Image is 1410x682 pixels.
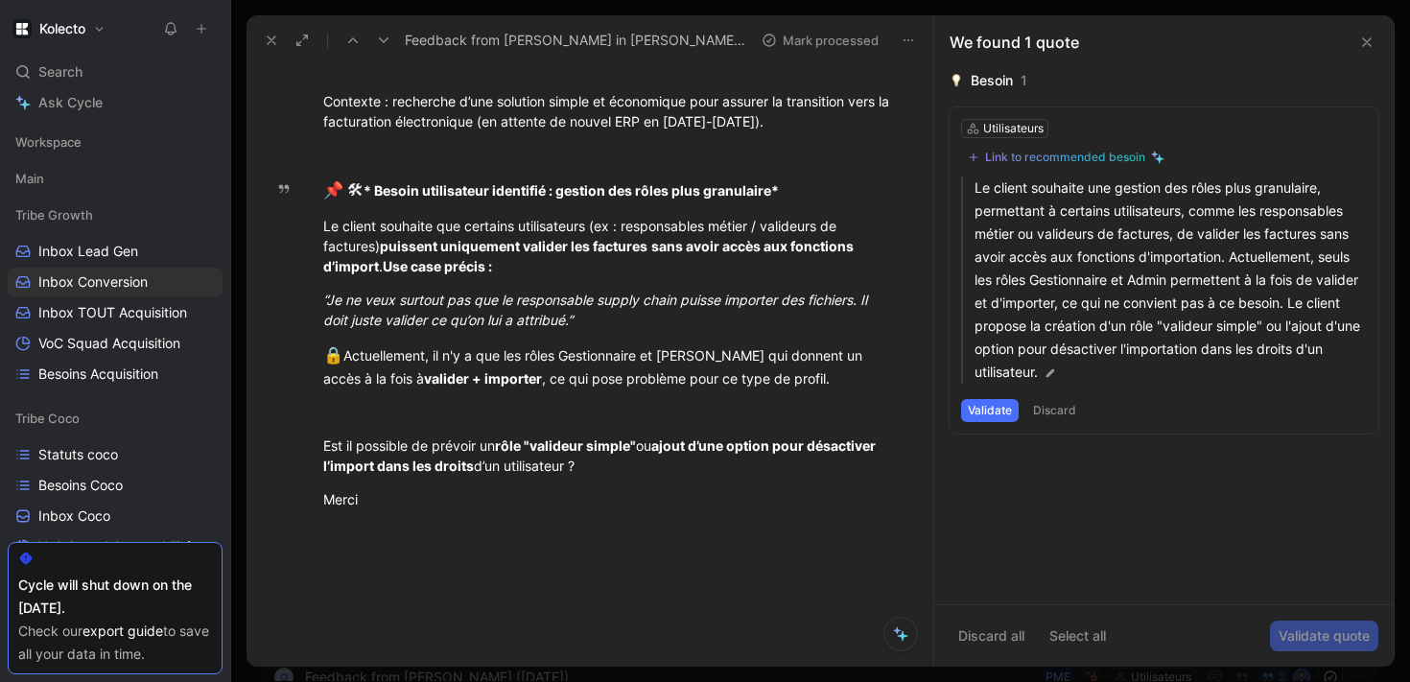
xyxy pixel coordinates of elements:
div: Cycle will shut down on the [DATE]. [18,574,212,620]
strong: Use case précis : [383,258,492,274]
span: Inbox TOUT Acquisition [38,303,187,322]
div: Tribe Growth [8,200,223,229]
span: VoC Squad Acquisition [38,334,180,353]
span: Tribe Growth [15,205,93,224]
div: Main [8,164,223,199]
a: export guide [82,623,163,639]
div: Tribe CocoStatuts cocoBesoins CocoInbox CocoVoC Squad Comptabilité [8,404,223,561]
span: 🔒 [323,345,343,365]
button: Validate quote [1270,621,1378,651]
span: 🛠 [347,180,364,200]
a: Besoins Acquisition [8,360,223,388]
div: Main [8,164,223,193]
strong: rôle "valideur simple" [495,437,636,454]
span: Besoins Acquisition [38,365,158,384]
div: Contexte : recherche d’une solution simple et économique pour assurer la transition vers la factu... [323,91,897,131]
span: Statuts coco [38,445,118,464]
a: Inbox Coco [8,502,223,530]
div: Tribe GrowthInbox Lead GenInbox ConversionInbox TOUT AcquisitionVoC Squad AcquisitionBesoins Acqu... [8,200,223,388]
strong: * Besoin utilisateur identifié : gestion des rôles plus granulaire* [364,182,779,199]
button: Mark processed [753,27,887,54]
div: Merci [323,489,897,509]
p: Le client souhaite une gestion des rôles plus granulaire, permettant à certains utilisateurs, com... [975,176,1367,384]
span: Inbox Coco [38,506,110,526]
img: pen.svg [1044,366,1057,380]
div: Check our to save all your data in time. [18,620,212,666]
button: Validate [961,399,1019,422]
button: KolectoKolecto [8,15,110,42]
span: Feedback from [PERSON_NAME] in [PERSON_NAME] - [DATE] [405,29,745,52]
a: VoC Squad Comptabilité [8,532,223,561]
span: 📌 [323,180,343,200]
strong: ajout d’une option pour désactiver l’import dans les droits [323,437,879,474]
div: Besoin [971,69,1013,92]
a: Ask Cycle [8,88,223,117]
span: Inbox Conversion [38,272,148,292]
div: Actuellement, il n'y a que les rôles Gestionnaire et [PERSON_NAME] qui donnent un accès à la fois... [323,343,897,388]
button: Link to recommended besoin [961,146,1171,169]
span: Main [15,169,44,188]
div: Search [8,58,223,86]
div: Est il possible de prévoir un ou d’un utilisateur ? [323,435,897,476]
div: Le client souhaite que certains utilisateurs (ex : responsables métier / valideurs de factures) . [323,216,897,276]
div: Utilisateurs [983,119,1044,138]
div: Link to recommended besoin [985,150,1145,165]
span: Workspace [15,132,82,152]
a: Besoins Coco [8,471,223,500]
button: Select all [1041,621,1115,651]
button: Discard [1026,399,1083,422]
em: “Je ne veux surtout pas que le responsable supply chain puisse importer des fichiers. Il doit jus... [323,292,871,328]
img: Kolecto [12,19,32,38]
h1: Kolecto [39,20,85,37]
span: Ask Cycle [38,91,103,114]
a: Inbox Lead Gen [8,237,223,266]
span: Inbox Lead Gen [38,242,138,261]
button: Discard all [950,621,1033,651]
a: Inbox Conversion [8,268,223,296]
span: Search [38,60,82,83]
a: Inbox TOUT Acquisition [8,298,223,327]
img: 💡 [950,74,963,87]
span: Tribe Coco [15,409,80,428]
strong: valider + importer [424,370,542,387]
a: VoC Squad Acquisition [8,329,223,358]
strong: puissent uniquement valider les factures [380,238,647,254]
a: Statuts coco [8,440,223,469]
div: Tribe Coco [8,404,223,433]
span: VoC Squad Comptabilité [38,537,192,556]
div: Workspace [8,128,223,156]
div: We found 1 quote [950,31,1079,54]
div: 1 [1021,69,1027,92]
span: Besoins Coco [38,476,123,495]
